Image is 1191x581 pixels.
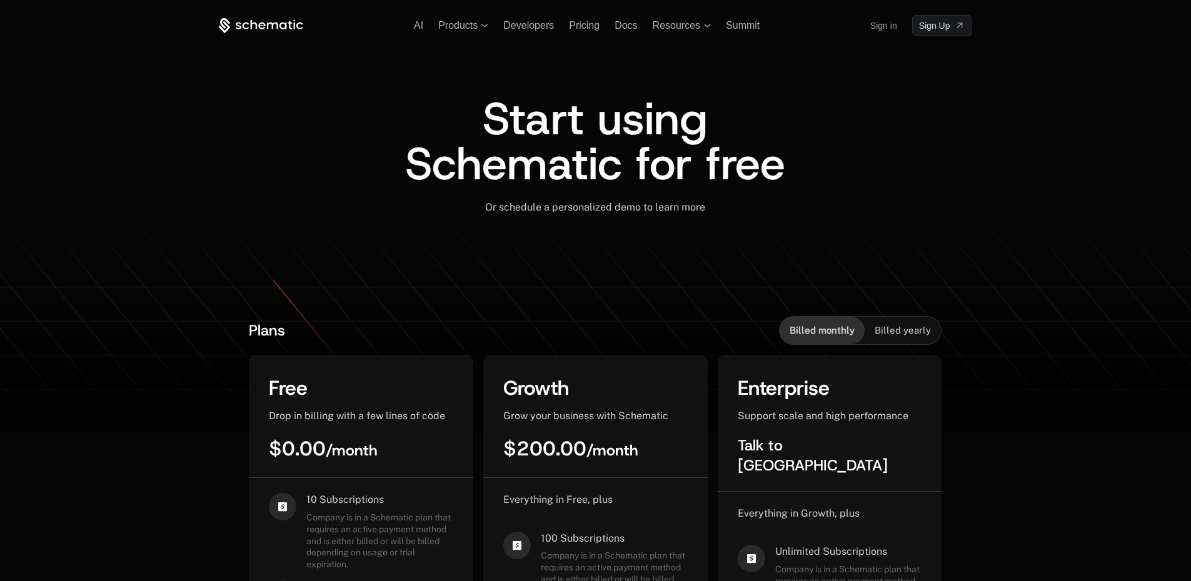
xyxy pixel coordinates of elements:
[919,19,950,32] span: Sign Up
[870,16,897,36] a: Sign in
[269,435,378,462] span: $0.00
[875,324,931,337] span: Billed yearly
[269,493,296,520] i: cashapp
[541,532,688,545] span: 100 Subscriptions
[775,545,922,559] span: Unlimited Subscriptions
[912,15,972,36] a: [object Object]
[503,435,638,462] span: $200.00
[569,20,600,31] a: Pricing
[414,20,423,31] a: AI
[653,20,700,31] span: Resources
[586,440,638,460] sub: / month
[738,435,888,475] span: Talk to [GEOGRAPHIC_DATA]
[726,20,760,31] a: Summit
[738,375,830,401] span: Enterprise
[503,494,613,505] span: Everything in Free, plus
[738,507,860,519] span: Everything in Growth, plus
[306,512,453,570] span: Company is in a Schematic plan that requires an active payment method and is either billed or wil...
[306,493,453,507] span: 10 Subscriptions
[269,375,308,401] span: Free
[438,20,478,31] span: Products
[405,89,785,194] span: Start using Schematic for free
[326,440,378,460] sub: / month
[269,410,445,422] span: Drop in billing with a few lines of code
[503,375,569,401] span: Growth
[615,20,637,31] a: Docs
[738,410,908,422] span: Support scale and high performance
[503,20,554,31] a: Developers
[249,320,285,340] span: Plans
[738,545,765,572] i: cashapp
[503,410,668,422] span: Grow your business with Schematic
[790,324,855,337] span: Billed monthly
[485,201,705,213] span: Or schedule a personalized demo to learn more
[503,532,531,559] i: cashapp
